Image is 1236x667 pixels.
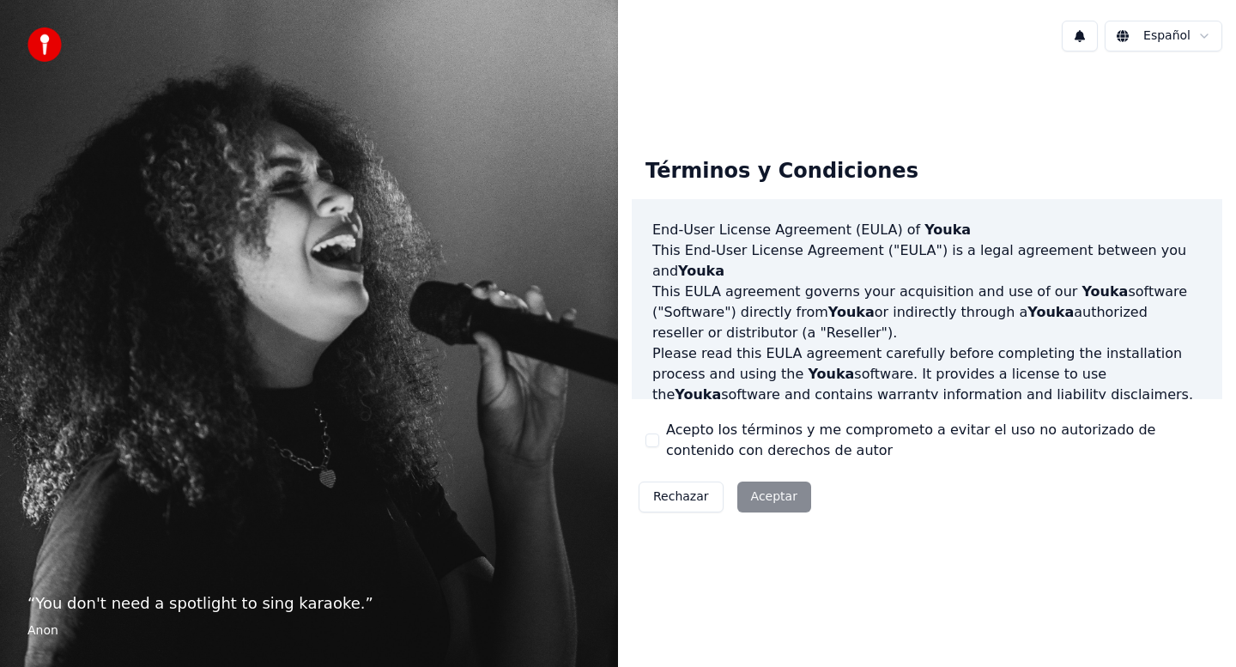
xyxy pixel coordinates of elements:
h3: End-User License Agreement (EULA) of [652,220,1202,240]
p: “ You don't need a spotlight to sing karaoke. ” [27,591,591,615]
span: Youka [1081,283,1128,300]
span: Youka [828,304,875,320]
span: Youka [1027,304,1074,320]
span: Youka [675,386,721,403]
button: Rechazar [639,482,724,512]
p: This EULA agreement governs your acquisition and use of our software ("Software") directly from o... [652,282,1202,343]
span: Youka [924,221,971,238]
p: This End-User License Agreement ("EULA") is a legal agreement between you and [652,240,1202,282]
img: youka [27,27,62,62]
p: Please read this EULA agreement carefully before completing the installation process and using th... [652,343,1202,405]
label: Acepto los términos y me comprometo a evitar el uso no autorizado de contenido con derechos de autor [666,420,1209,461]
div: Términos y Condiciones [632,144,932,199]
span: Youka [678,263,724,279]
footer: Anon [27,622,591,640]
span: Youka [808,366,854,382]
